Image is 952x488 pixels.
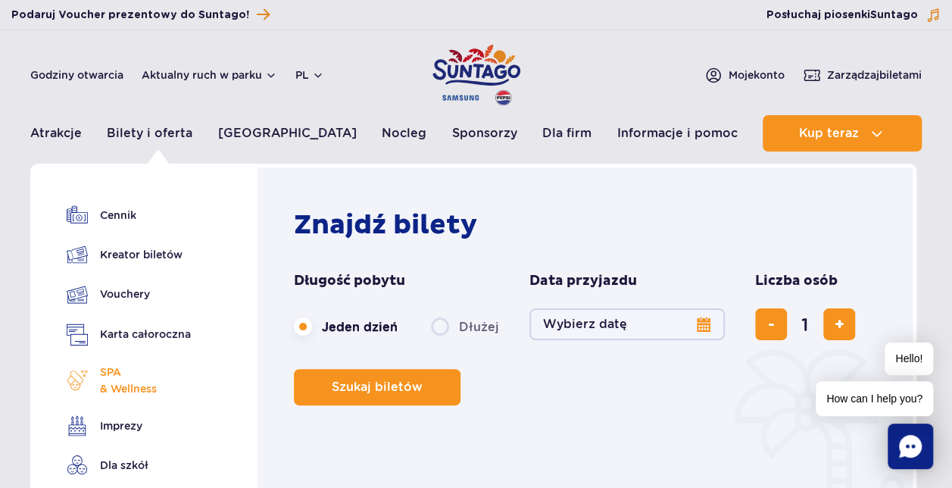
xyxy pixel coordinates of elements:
[294,272,405,290] span: Długość pobytu
[755,308,787,340] button: usuń bilet
[888,424,933,469] div: Chat
[382,115,426,152] a: Nocleg
[30,115,82,152] a: Atrakcje
[755,272,838,290] span: Liczba osób
[617,115,738,152] a: Informacje i pomoc
[142,69,277,81] button: Aktualny ruch w parku
[100,364,157,397] span: SPA & Wellness
[295,67,324,83] button: pl
[452,115,517,152] a: Sponsorzy
[885,343,933,375] span: Hello!
[67,205,191,226] a: Cennik
[294,272,884,405] form: Planowanie wizyty w Park of Poland
[67,364,191,397] a: SPA& Wellness
[823,308,855,340] button: dodaj bilet
[67,324,191,346] a: Karta całoroczna
[294,311,398,343] label: Jeden dzień
[67,283,191,305] a: Vouchery
[787,306,823,343] input: liczba biletów
[529,308,725,340] button: Wybierz datę
[218,115,357,152] a: [GEOGRAPHIC_DATA]
[704,66,785,84] a: Mojekonto
[729,67,785,83] span: Moje konto
[107,115,192,152] a: Bilety i oferta
[542,115,591,152] a: Dla firm
[798,127,858,140] span: Kup teraz
[816,381,933,416] span: How can I help you?
[67,415,191,436] a: Imprezy
[294,369,460,405] button: Szukaj biletów
[803,66,922,84] a: Zarządzajbiletami
[431,311,499,343] label: Dłużej
[529,272,637,290] span: Data przyjazdu
[294,208,884,242] h2: Znajdź bilety
[763,115,922,152] button: Kup teraz
[332,380,423,394] span: Szukaj biletów
[67,244,191,265] a: Kreator biletów
[67,455,191,476] a: Dla szkół
[30,67,123,83] a: Godziny otwarcia
[827,67,922,83] span: Zarządzaj biletami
